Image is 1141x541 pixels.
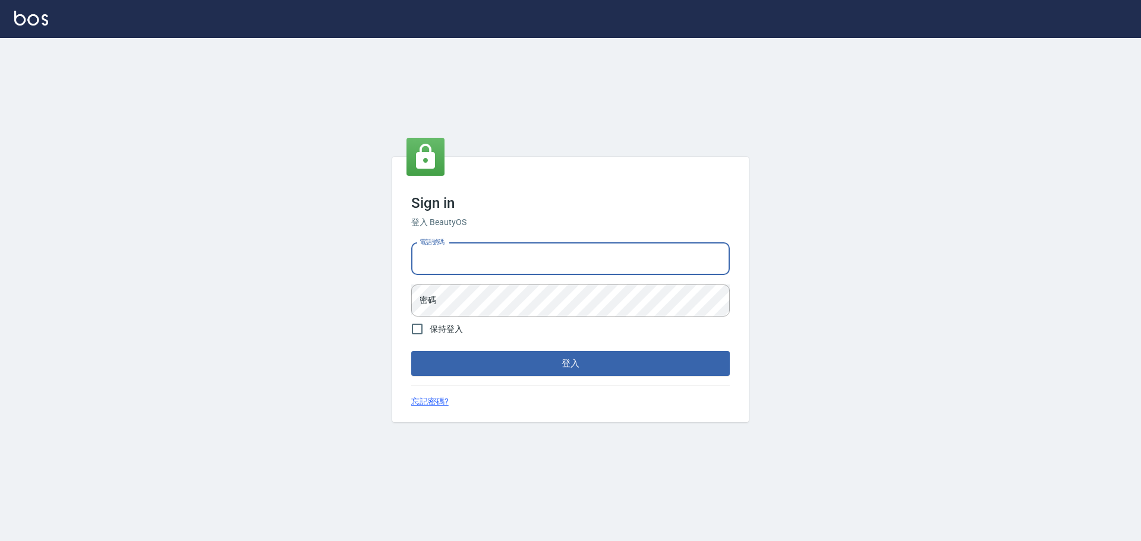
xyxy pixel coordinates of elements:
span: 保持登入 [430,323,463,336]
label: 電話號碼 [420,238,445,246]
a: 忘記密碼? [411,396,449,408]
button: 登入 [411,351,730,376]
h6: 登入 BeautyOS [411,216,730,229]
h3: Sign in [411,195,730,211]
img: Logo [14,11,48,26]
